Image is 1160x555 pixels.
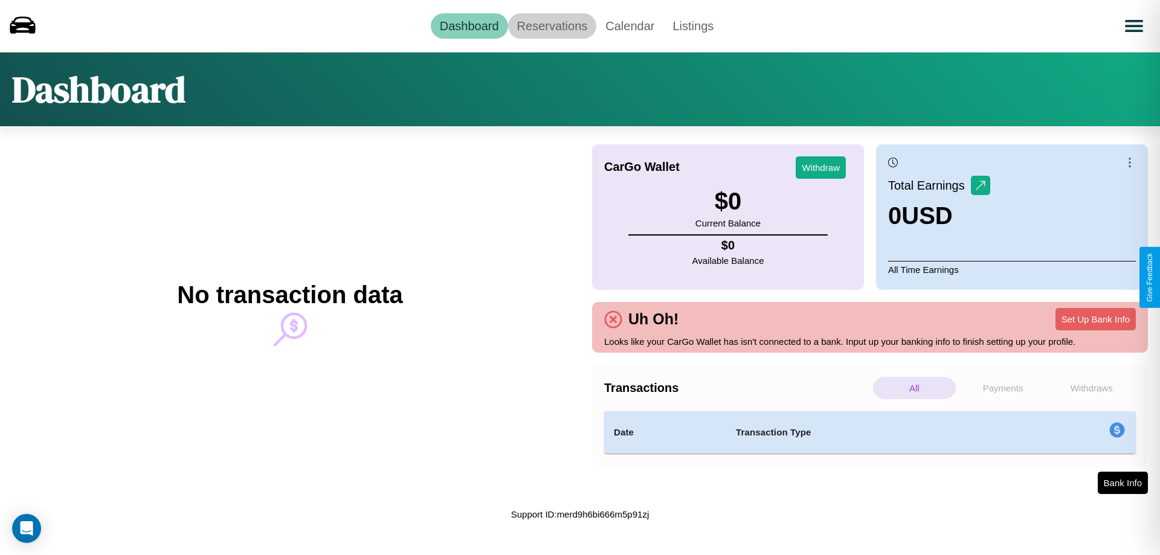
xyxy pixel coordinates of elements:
h3: 0 USD [888,202,990,229]
div: Give Feedback [1145,253,1154,302]
a: Calendar [596,13,663,39]
h4: CarGo Wallet [604,160,680,174]
a: Dashboard [431,13,508,39]
h4: Date [614,425,717,440]
h4: $ 0 [692,239,764,252]
h4: Transaction Type [736,425,1010,440]
a: Listings [663,13,723,39]
h4: Transactions [604,381,870,395]
p: Looks like your CarGo Wallet has isn't connected to a bank. Input up your banking info to finish ... [604,333,1136,350]
h3: $ 0 [695,188,761,215]
p: All Time Earnings [888,261,1136,278]
p: All [873,377,956,399]
p: Total Earnings [888,175,971,196]
h1: Dashboard [12,65,185,114]
p: Support ID: merd9h6bi666m5p91zj [511,506,649,522]
button: Set Up Bank Info [1055,308,1136,330]
button: Bank Info [1098,472,1148,494]
p: Available Balance [692,252,764,269]
a: Reservations [508,13,597,39]
button: Open menu [1117,9,1151,43]
div: Open Intercom Messenger [12,514,41,543]
button: Withdraw [796,156,846,179]
p: Withdraws [1050,377,1133,399]
h2: No transaction data [177,281,402,309]
table: simple table [604,411,1136,454]
p: Current Balance [695,215,761,231]
p: Payments [962,377,1045,399]
h4: Uh Oh! [622,310,685,328]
